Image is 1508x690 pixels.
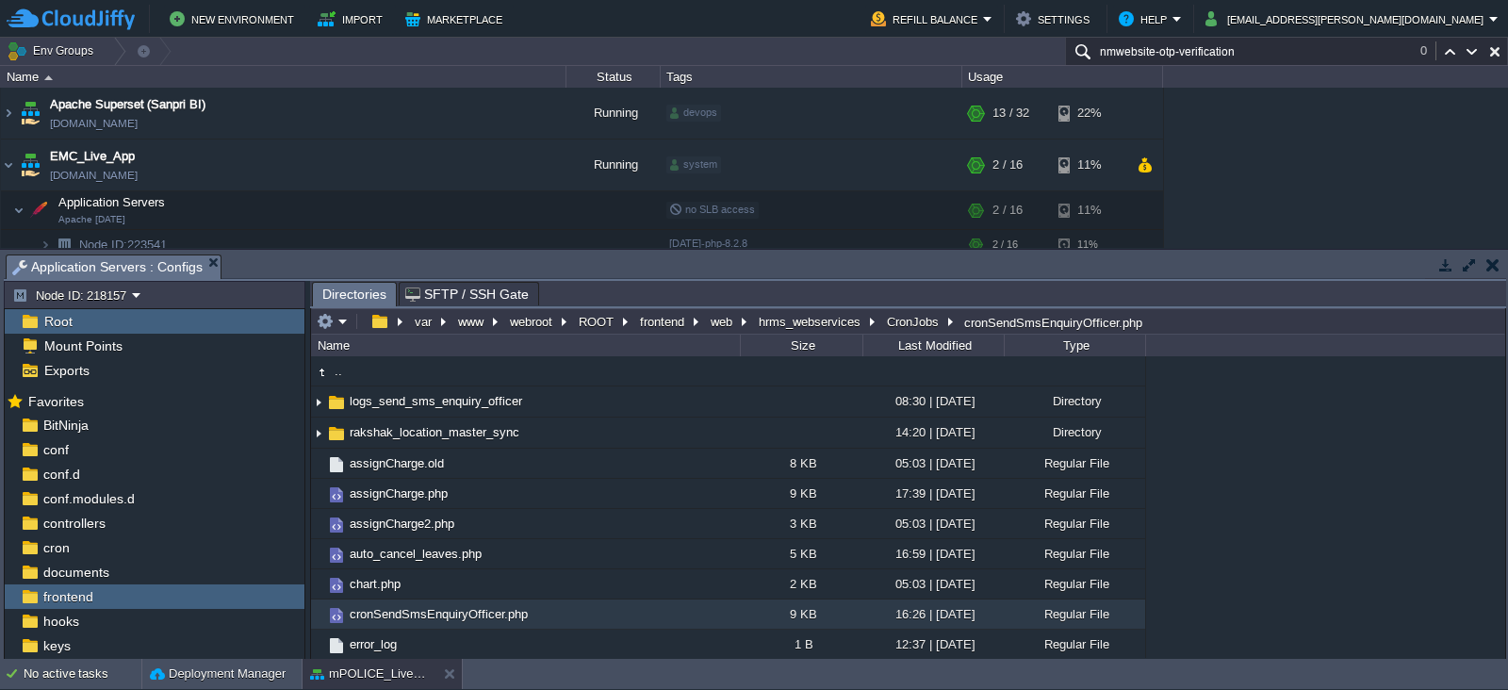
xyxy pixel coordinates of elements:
[311,479,326,508] img: AMDAwAAAACH5BAEAAAAALAAAAAABAAEAAAICRAEAOw==
[347,606,531,622] a: cronSendSmsEnquiryOfficer.php
[864,335,1004,356] div: Last Modified
[40,564,112,581] a: documents
[25,191,52,229] img: AMDAwAAAACH5BAEAAAAALAAAAAABAAEAAAICRAEAOw==
[992,191,1023,229] div: 2 / 16
[12,287,132,304] button: Node ID: 218157
[40,515,108,532] a: controllers
[41,362,92,379] a: Exports
[1205,8,1489,30] button: [EMAIL_ADDRESS][PERSON_NAME][DOMAIN_NAME]
[1016,8,1095,30] button: Settings
[50,147,135,166] a: EMC_Live_App
[740,509,862,538] div: 3 KB
[756,313,865,330] button: hrms_webservices
[311,308,1505,335] input: Click to enter the path
[12,255,203,279] span: Application Servers : Configs
[17,140,43,190] img: AMDAwAAAACH5BAEAAAAALAAAAAABAAEAAAICRAEAOw==
[77,237,170,253] span: 223541
[862,449,1004,478] div: 05:03 | [DATE]
[311,362,332,383] img: AMDAwAAAACH5BAEAAAAALAAAAAABAAEAAAICRAEAOw==
[25,394,87,409] a: Favorites
[862,630,1004,659] div: 12:37 | [DATE]
[326,454,347,475] img: AMDAwAAAACH5BAEAAAAALAAAAAABAAEAAAICRAEAOw==
[2,66,565,88] div: Name
[405,8,508,30] button: Marketplace
[44,75,53,80] img: AMDAwAAAACH5BAEAAAAALAAAAAABAAEAAAICRAEAOw==
[566,88,661,139] div: Running
[40,490,138,507] a: conf.modules.d
[1,140,16,190] img: AMDAwAAAACH5BAEAAAAALAAAAAABAAEAAAICRAEAOw==
[567,66,660,88] div: Status
[1006,335,1145,356] div: Type
[311,600,326,629] img: AMDAwAAAACH5BAEAAAAALAAAAAABAAEAAAICRAEAOw==
[326,485,347,505] img: AMDAwAAAACH5BAEAAAAALAAAAAABAAEAAAICRAEAOw==
[740,449,862,478] div: 8 KB
[669,204,755,215] span: no SLB access
[347,516,457,532] a: assignCharge2.php
[50,166,138,185] a: [DOMAIN_NAME]
[170,8,300,30] button: New Environment
[740,539,862,568] div: 5 KB
[347,424,522,440] a: rakshak_location_master_sync
[310,665,429,683] button: mPOLICE_Live_App
[666,105,721,122] div: devops
[326,635,347,656] img: AMDAwAAAACH5BAEAAAAALAAAAAABAAEAAAICRAEAOw==
[311,569,326,599] img: AMDAwAAAACH5BAEAAAAALAAAAAABAAEAAAICRAEAOw==
[347,455,447,471] span: assignCharge.old
[40,613,82,630] a: hooks
[1004,630,1145,659] div: Regular File
[326,605,347,626] img: AMDAwAAAACH5BAEAAAAALAAAAAABAAEAAAICRAEAOw==
[347,393,525,409] a: logs_send_sms_enquiry_officer
[41,313,75,330] a: Root
[708,313,737,330] button: web
[1004,569,1145,599] div: Regular File
[57,194,168,210] span: Application Servers
[347,546,484,562] a: auto_cancel_leaves.php
[51,230,77,259] img: AMDAwAAAACH5BAEAAAAALAAAAAABAAEAAAICRAEAOw==
[40,230,51,259] img: AMDAwAAAACH5BAEAAAAALAAAAAABAAEAAAICRAEAOw==
[1058,140,1120,190] div: 11%
[40,539,73,556] a: cron
[25,393,87,410] span: Favorites
[1004,509,1145,538] div: Regular File
[862,479,1004,508] div: 17:39 | [DATE]
[24,659,141,689] div: No active tasks
[1058,230,1120,259] div: 11%
[311,509,326,538] img: AMDAwAAAACH5BAEAAAAALAAAAAABAAEAAAICRAEAOw==
[740,569,862,599] div: 2 KB
[311,539,326,568] img: AMDAwAAAACH5BAEAAAAALAAAAAABAAEAAAICRAEAOw==
[347,636,400,652] a: error_log
[455,313,488,330] button: www
[1119,8,1172,30] button: Help
[40,466,83,483] a: conf.d
[963,66,1162,88] div: Usage
[1058,191,1120,229] div: 11%
[992,88,1029,139] div: 13 / 32
[13,191,25,229] img: AMDAwAAAACH5BAEAAAAALAAAAAABAAEAAAICRAEAOw==
[884,313,943,330] button: CronJobs
[862,418,1004,447] div: 14:20 | [DATE]
[322,283,386,306] span: Directories
[1004,479,1145,508] div: Regular File
[41,337,125,354] a: Mount Points
[507,313,557,330] button: webroot
[17,88,43,139] img: AMDAwAAAACH5BAEAAAAALAAAAAABAAEAAAICRAEAOw==
[740,630,862,659] div: 1 B
[347,485,451,501] a: assignCharge.php
[311,419,326,448] img: AMDAwAAAACH5BAEAAAAALAAAAAABAAEAAAICRAEAOw==
[992,230,1018,259] div: 2 / 16
[637,313,689,330] button: frontend
[740,479,862,508] div: 9 KB
[40,588,96,605] a: frontend
[79,238,127,252] span: Node ID:
[318,8,388,30] button: Import
[1420,41,1436,60] div: 0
